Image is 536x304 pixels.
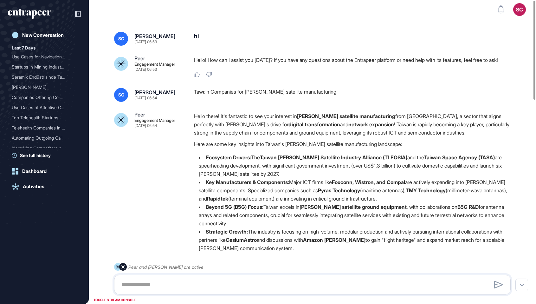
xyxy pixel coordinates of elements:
[12,102,77,113] div: Use Cases of Affective Computing in the Automotive Industry
[12,52,77,62] div: Use Cases for Navigation Systems Operating Without GPS or Network Infrastructure Using Onboard Pe...
[206,204,263,210] strong: Beyond 5G (B5G) Focus:
[513,3,526,16] button: SC
[288,121,340,128] strong: digital transformation
[12,102,72,113] div: Use Cases of Affective Co...
[348,121,394,128] strong: network expansion
[134,62,175,66] div: Engagement Manager
[8,9,51,19] div: entrapeer-logo
[194,88,516,102] div: Tawain Companies for [PERSON_NAME] satellite manufacturing
[12,44,36,52] div: Last 7 Days
[12,72,72,82] div: Seramik Endüstrisinde Tal...
[22,32,64,38] div: New Conversation
[134,124,157,128] div: [DATE] 06:54
[134,118,175,122] div: Engagement Manager
[194,56,516,64] p: Hello! How can I assist you [DATE]? If you have any questions about the Entrapeer platform or nee...
[303,237,365,243] strong: Amazon [PERSON_NAME]
[12,143,77,153] div: Identifying Competitors of Veritus Agent
[300,204,407,210] strong: [PERSON_NAME] satellite ground equipment
[206,228,248,235] strong: Strategic Growth:
[194,112,516,137] p: Hello there! It's fantastic to see your interest in from [GEOGRAPHIC_DATA], a sector that aligns ...
[23,184,44,189] div: Activities
[12,123,72,133] div: Telehealth Companies in t...
[118,92,124,97] span: SC
[12,62,77,72] div: Startups in Mining Industry Focusing on Perception-Based Navigation Systems Without Absolute Posi...
[226,237,257,243] strong: CesiumAstro
[118,36,124,41] span: SC
[12,133,77,143] div: Automating Outgoing Calls in Call Centers
[424,154,495,161] strong: Taiwan Space Agency (TASA)
[22,169,47,174] div: Dashboard
[12,123,77,133] div: Telehealth Companies in the US: A Focus on the Health Industry
[12,82,77,92] div: Curie
[318,187,360,194] strong: Pyras Technology
[12,113,77,123] div: Top Telehealth Startups in the US
[12,92,77,102] div: Companies Offering Corporate Cards for E-commerce Businesses
[12,133,72,143] div: Automating Outgoing Calls...
[134,96,157,100] div: [DATE] 06:54
[12,72,77,82] div: Seramik Endüstrisinde Talep Tahminleme Problemi İçin Use Case Geliştirme
[194,153,516,178] li: The and the are spearheading development, with significant government investment (over US$1.3 bil...
[134,112,145,117] div: Peer
[12,113,72,123] div: Top Telehealth Startups i...
[12,62,72,72] div: Startups in Mining Indust...
[12,92,72,102] div: Companies Offering Corpor...
[332,179,405,185] strong: Foxconn, Wistron, and Compal
[134,68,157,71] div: [DATE] 06:53
[406,187,446,194] strong: TMY Technology
[260,154,407,161] strong: Taiwan [PERSON_NAME] Satellite Industry Alliance (TLEOSIA)
[8,29,81,42] a: New Conversation
[128,263,203,271] div: Peer and [PERSON_NAME] are active
[134,90,175,95] div: [PERSON_NAME]
[12,143,72,153] div: Identifying Competitors o...
[206,154,251,161] strong: Ecosystem Drivers:
[134,34,175,39] div: [PERSON_NAME]
[207,195,228,202] strong: Rapidtek
[194,140,516,148] p: Here are some key insights into Taiwan's [PERSON_NAME] satellite manufacturing landscape:
[12,82,72,92] div: [PERSON_NAME]
[194,32,516,46] div: hi
[20,152,51,159] span: See full history
[206,179,289,185] strong: Key Manufacturers & Components:
[457,204,479,210] strong: B5G R&D
[194,178,516,203] li: Major ICT firms like are actively expanding into [PERSON_NAME] satellite components. Specialized ...
[12,152,81,159] a: See full history
[92,296,138,304] div: TOGGLE STREAM CONSOLE
[8,165,81,178] a: Dashboard
[8,180,81,193] a: Activities
[134,56,145,61] div: Peer
[297,113,395,119] strong: [PERSON_NAME] satellite manufacturing
[12,52,72,62] div: Use Cases for Navigation ...
[134,40,157,44] div: [DATE] 06:53
[194,203,516,228] li: Taiwan excels in , with collaborations on for antenna arrays and related components, crucial for ...
[194,228,516,252] li: The industry is focusing on high-volume, modular production and actively pursuing international c...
